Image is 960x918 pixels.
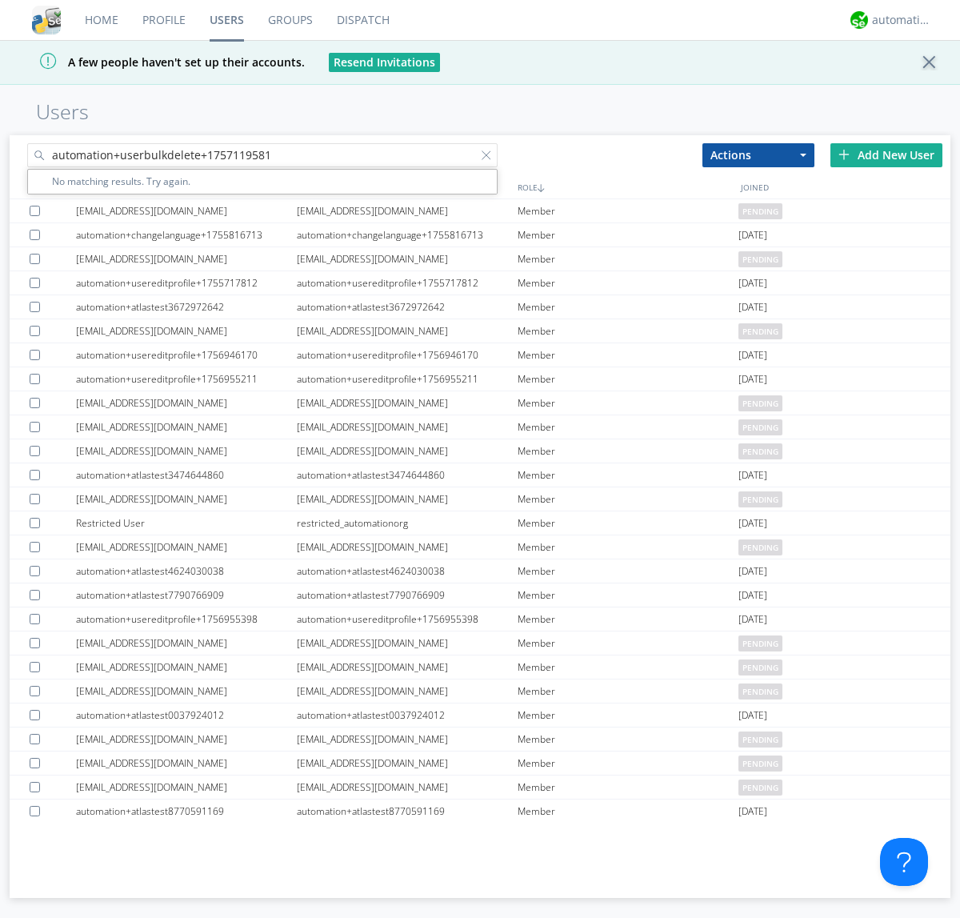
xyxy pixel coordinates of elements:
input: Search users [27,143,498,167]
span: pending [738,443,782,459]
a: automation+usereditprofile+1756955211automation+usereditprofile+1756955211Member[DATE] [10,367,950,391]
div: Member [518,631,738,655]
div: Member [518,439,738,463]
div: automation+atlastest3672972642 [76,295,297,319]
a: [EMAIL_ADDRESS][DOMAIN_NAME][EMAIL_ADDRESS][DOMAIN_NAME]Memberpending [10,319,950,343]
span: pending [738,491,782,507]
a: [EMAIL_ADDRESS][DOMAIN_NAME][EMAIL_ADDRESS][DOMAIN_NAME]Memberpending [10,247,950,271]
div: Member [518,655,738,679]
a: [EMAIL_ADDRESS][DOMAIN_NAME][EMAIL_ADDRESS][DOMAIN_NAME]Memberpending [10,535,950,559]
a: automation+atlastest8770591169automation+atlastest8770591169Member[DATE] [10,800,950,824]
div: Member [518,752,738,775]
div: Member [518,367,738,391]
div: [EMAIL_ADDRESS][DOMAIN_NAME] [297,415,518,439]
span: A few people haven't set up their accounts. [12,54,305,70]
div: Member [518,319,738,343]
a: [EMAIL_ADDRESS][DOMAIN_NAME][EMAIL_ADDRESS][DOMAIN_NAME]Memberpending [10,439,950,463]
div: automation+atlastest3672972642 [297,295,518,319]
span: [DATE] [738,271,767,295]
span: [DATE] [738,583,767,607]
div: automation+usereditprofile+1756955211 [76,367,297,391]
div: Member [518,199,738,222]
div: [EMAIL_ADDRESS][DOMAIN_NAME] [297,655,518,679]
span: pending [738,659,782,675]
a: automation+usereditprofile+1755717812automation+usereditprofile+1755717812Member[DATE] [10,271,950,295]
span: [DATE] [738,559,767,583]
a: [EMAIL_ADDRESS][DOMAIN_NAME][EMAIL_ADDRESS][DOMAIN_NAME]Memberpending [10,752,950,776]
span: [DATE] [738,367,767,391]
div: [EMAIL_ADDRESS][DOMAIN_NAME] [76,415,297,439]
a: automation+atlastest3672972642automation+atlastest3672972642Member[DATE] [10,295,950,319]
a: [EMAIL_ADDRESS][DOMAIN_NAME][EMAIL_ADDRESS][DOMAIN_NAME]Memberpending [10,391,950,415]
div: [EMAIL_ADDRESS][DOMAIN_NAME] [76,752,297,775]
div: automation+changelanguage+1755816713 [297,223,518,247]
a: [EMAIL_ADDRESS][DOMAIN_NAME][EMAIL_ADDRESS][DOMAIN_NAME]Memberpending [10,728,950,752]
div: automation+atlastest4624030038 [76,559,297,583]
div: automation+atlas [872,12,932,28]
span: pending [738,539,782,555]
div: automation+usereditprofile+1756955398 [297,607,518,631]
a: automation+atlastest3474644860automation+atlastest3474644860Member[DATE] [10,463,950,487]
button: Resend Invitations [329,53,440,72]
a: [EMAIL_ADDRESS][DOMAIN_NAME][EMAIL_ADDRESS][DOMAIN_NAME]Memberpending [10,199,950,223]
span: [DATE] [738,343,767,367]
div: [EMAIL_ADDRESS][DOMAIN_NAME] [297,752,518,775]
div: [EMAIL_ADDRESS][DOMAIN_NAME] [297,535,518,559]
span: [DATE] [738,511,767,535]
span: pending [738,395,782,411]
a: [EMAIL_ADDRESS][DOMAIN_NAME][EMAIL_ADDRESS][DOMAIN_NAME]Memberpending [10,655,950,679]
div: Member [518,559,738,583]
div: automation+atlastest0037924012 [297,704,518,727]
div: [EMAIL_ADDRESS][DOMAIN_NAME] [297,391,518,415]
div: Member [518,487,738,511]
div: [EMAIL_ADDRESS][DOMAIN_NAME] [76,679,297,703]
img: plus.svg [838,149,850,160]
a: automation+changelanguage+1755816713automation+changelanguage+1755816713Member[DATE] [10,223,950,247]
span: pending [738,732,782,748]
a: [EMAIL_ADDRESS][DOMAIN_NAME][EMAIL_ADDRESS][DOMAIN_NAME]Memberpending [10,415,950,439]
div: [EMAIL_ADDRESS][DOMAIN_NAME] [76,728,297,751]
div: Member [518,583,738,607]
div: automation+usereditprofile+1755717812 [297,271,518,295]
iframe: Toggle Customer Support [880,838,928,886]
div: Member [518,704,738,727]
div: Member [518,728,738,751]
div: [EMAIL_ADDRESS][DOMAIN_NAME] [297,728,518,751]
div: Member [518,535,738,559]
div: automation+atlastest8770591169 [76,800,297,823]
a: automation+usereditprofile+1756955398automation+usereditprofile+1756955398Member[DATE] [10,607,950,631]
div: [EMAIL_ADDRESS][DOMAIN_NAME] [297,319,518,343]
div: [EMAIL_ADDRESS][DOMAIN_NAME] [297,247,518,271]
span: [DATE] [738,704,767,728]
span: [DATE] [738,223,767,247]
span: pending [738,251,782,267]
span: pending [738,203,782,219]
div: automation+atlastest7790766909 [297,583,518,607]
span: [DATE] [738,607,767,631]
a: [EMAIL_ADDRESS][DOMAIN_NAME][EMAIL_ADDRESS][DOMAIN_NAME]Memberpending [10,631,950,655]
div: automation+atlastest3474644860 [297,463,518,487]
div: [EMAIL_ADDRESS][DOMAIN_NAME] [297,487,518,511]
img: cddb5a64eb264b2086981ab96f4c1ba7 [32,6,61,34]
div: automation+atlastest4624030038 [297,559,518,583]
div: automation+usereditprofile+1756946170 [76,343,297,367]
span: pending [738,780,782,796]
div: [EMAIL_ADDRESS][DOMAIN_NAME] [297,776,518,799]
div: automation+atlastest7790766909 [76,583,297,607]
div: Member [518,223,738,247]
div: [EMAIL_ADDRESS][DOMAIN_NAME] [76,319,297,343]
div: ROLE [514,175,737,198]
div: [EMAIL_ADDRESS][DOMAIN_NAME] [297,631,518,655]
div: Member [518,776,738,799]
div: [EMAIL_ADDRESS][DOMAIN_NAME] [297,439,518,463]
div: Member [518,271,738,295]
div: automation+usereditprofile+1756955398 [76,607,297,631]
span: pending [738,635,782,651]
div: Member [518,511,738,535]
div: [EMAIL_ADDRESS][DOMAIN_NAME] [76,535,297,559]
div: automation+usereditprofile+1755717812 [76,271,297,295]
div: Member [518,391,738,415]
a: automation+usereditprofile+1756946170automation+usereditprofile+1756946170Member[DATE] [10,343,950,367]
button: Actions [702,143,814,167]
div: automation+atlastest8770591169 [297,800,518,823]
